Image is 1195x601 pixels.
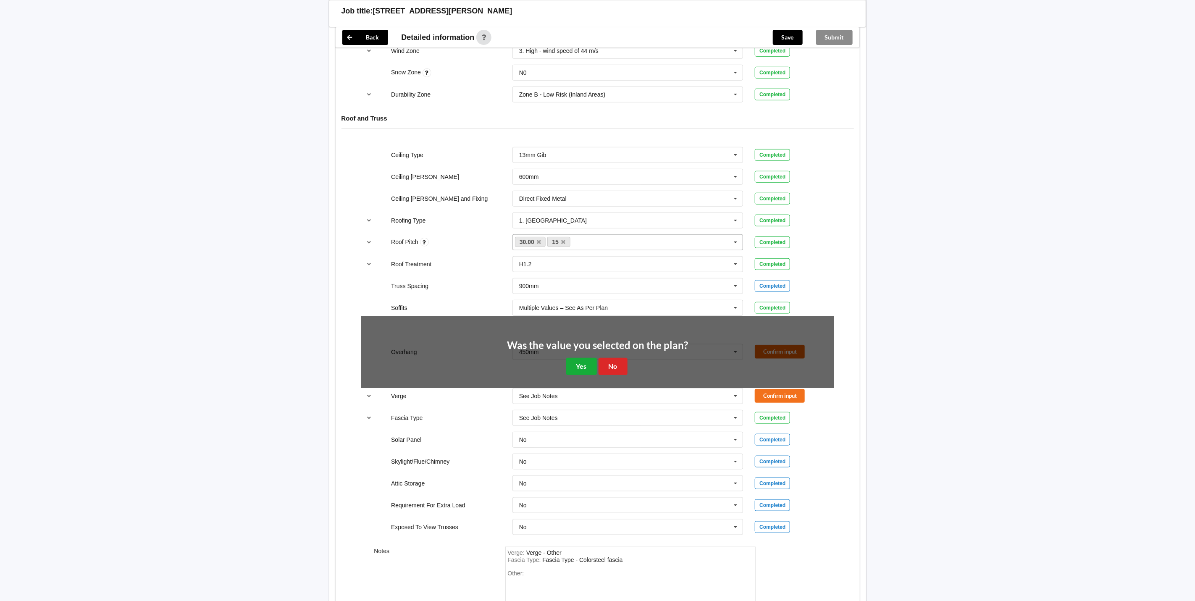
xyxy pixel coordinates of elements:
[547,237,570,247] a: 15
[755,389,805,403] button: Confirm input
[361,388,377,404] button: reference-toggle
[391,217,425,224] label: Roofing Type
[755,149,790,161] div: Completed
[519,283,539,289] div: 900mm
[519,152,546,158] div: 13mm Gib
[599,358,628,375] button: No
[519,48,599,54] div: 3. High - wind speed of 44 m/s
[391,91,431,98] label: Durability Zone
[391,173,459,180] label: Ceiling [PERSON_NAME]
[519,261,532,267] div: H1.2
[519,524,527,530] div: No
[519,437,527,443] div: No
[755,499,790,511] div: Completed
[391,283,428,289] label: Truss Spacing
[755,302,790,314] div: Completed
[755,215,790,226] div: Completed
[755,521,790,533] div: Completed
[566,358,597,375] button: Yes
[341,114,854,122] h4: Roof and Truss
[361,43,377,58] button: reference-toggle
[507,339,688,352] h2: Was the value you selected on the plan?
[361,213,377,228] button: reference-toggle
[508,556,543,563] span: Fascia Type :
[391,393,407,399] label: Verge
[508,570,524,577] span: Other:
[519,196,567,202] div: Direct Fixed Metal
[773,30,803,45] button: Save
[519,502,527,508] div: No
[519,393,558,399] div: See Job Notes
[391,47,420,54] label: Wind Zone
[755,45,790,57] div: Completed
[391,152,423,158] label: Ceiling Type
[519,70,527,76] div: N0
[391,261,432,268] label: Roof Treatment
[391,436,421,443] label: Solar Panel
[755,434,790,446] div: Completed
[519,174,539,180] div: 600mm
[391,195,488,202] label: Ceiling [PERSON_NAME] and Fixing
[519,92,605,97] div: Zone B - Low Risk (Inland Areas)
[361,410,377,425] button: reference-toggle
[391,304,407,311] label: Soffits
[519,459,527,465] div: No
[519,218,587,223] div: 1. [GEOGRAPHIC_DATA]
[508,549,526,556] span: Verge :
[755,171,790,183] div: Completed
[342,30,388,45] button: Back
[391,69,423,76] label: Snow Zone
[391,524,458,530] label: Exposed To View Trusses
[515,237,546,247] a: 30.00
[526,549,562,556] div: Verge
[391,458,449,465] label: Skylight/Flue/Chimney
[519,415,558,421] div: See Job Notes
[391,415,423,421] label: Fascia Type
[361,235,377,250] button: reference-toggle
[519,480,527,486] div: No
[361,87,377,102] button: reference-toggle
[755,236,790,248] div: Completed
[519,305,608,311] div: Multiple Values – See As Per Plan
[755,412,790,424] div: Completed
[755,193,790,205] div: Completed
[402,34,475,41] span: Detailed information
[755,89,790,100] div: Completed
[361,257,377,272] button: reference-toggle
[391,480,425,487] label: Attic Storage
[755,478,790,489] div: Completed
[543,556,623,563] div: FasciaType
[391,239,420,245] label: Roof Pitch
[391,502,465,509] label: Requirement For Extra Load
[755,456,790,467] div: Completed
[755,67,790,79] div: Completed
[341,6,373,16] h3: Job title:
[755,280,790,292] div: Completed
[373,6,512,16] h3: [STREET_ADDRESS][PERSON_NAME]
[755,258,790,270] div: Completed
